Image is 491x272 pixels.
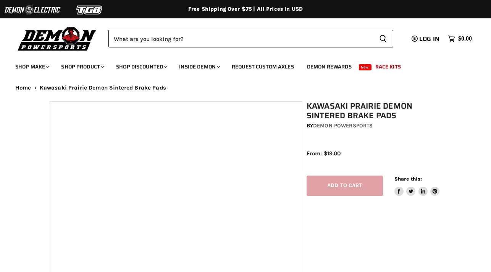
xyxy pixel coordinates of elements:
[108,30,373,47] input: Search
[307,150,341,157] span: From: $19.00
[394,176,422,182] span: Share this:
[301,59,357,75] a: Demon Rewards
[408,36,444,42] a: Log in
[15,25,99,52] img: Demon Powersports
[40,85,166,91] span: Kawasaki Prairie Demon Sintered Brake Pads
[110,59,172,75] a: Shop Discounted
[10,56,470,75] ul: Main menu
[61,3,118,17] img: TGB Logo 2
[307,122,445,130] div: by
[307,101,445,121] h1: Kawasaki Prairie Demon Sintered Brake Pads
[444,33,476,44] a: $0.00
[373,30,393,47] button: Search
[226,59,300,75] a: Request Custom Axles
[419,34,439,44] span: Log in
[173,59,225,75] a: Inside Demon
[4,3,61,17] img: Demon Electric Logo 2
[108,30,393,47] form: Product
[458,35,472,42] span: $0.00
[394,176,440,196] aside: Share this:
[313,122,373,129] a: Demon Powersports
[359,64,372,70] span: New!
[15,85,31,91] a: Home
[370,59,407,75] a: Race Kits
[55,59,109,75] a: Shop Product
[10,59,54,75] a: Shop Make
